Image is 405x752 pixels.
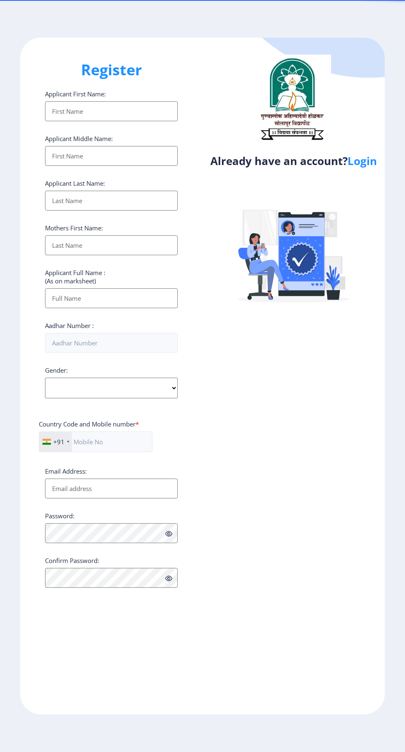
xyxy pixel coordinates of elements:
[45,512,74,520] label: Password:
[45,179,105,187] label: Applicant Last Name:
[45,134,113,143] label: Applicant Middle Name:
[45,191,178,211] input: Last Name
[45,224,103,232] label: Mothers First Name:
[348,153,377,168] a: Login
[39,420,139,428] label: Country Code and Mobile number
[45,288,178,308] input: Full Name
[53,438,64,446] div: +91
[45,235,178,255] input: Last Name
[45,556,99,565] label: Confirm Password:
[45,90,106,98] label: Applicant First Name:
[45,321,94,330] label: Aadhar Number :
[45,146,178,166] input: First Name
[45,268,105,285] label: Applicant Full Name : (As on marksheet)
[209,154,379,168] h4: Already have an account?
[39,431,152,452] input: Mobile No
[45,333,178,353] input: Aadhar Number
[45,60,178,80] h1: Register
[253,55,331,143] img: logo
[45,366,68,374] label: Gender:
[45,467,87,475] label: Email Address:
[45,101,178,121] input: First Name
[39,432,72,452] div: India (भारत): +91
[45,479,178,498] input: Email address
[222,179,366,323] img: Verified-rafiki.svg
